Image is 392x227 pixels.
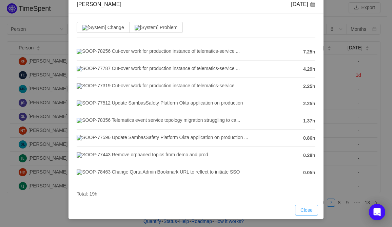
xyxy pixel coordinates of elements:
img: 12179 [77,49,82,54]
img: 12179 [77,169,82,175]
img: 12179 [77,135,82,140]
img: 12179 [77,66,82,71]
div: [DATE] [291,1,315,8]
span: Total: 19h [77,191,97,197]
span: SOOP-78463 Change Qorta Admin Bookmark URL to reflect to initiate SSO [77,169,240,175]
button: Close [295,205,318,215]
span: 0.05h [303,169,315,176]
img: 12180 [135,25,140,30]
span: 2.25h [303,100,315,107]
img: 12179 [77,100,82,106]
div: Open Intercom Messenger [369,204,385,220]
span: 0.86h [303,135,315,142]
span: SOOP-78356 Telematics event service topology migration struggling to ca... [77,117,240,123]
span: 0.28h [303,152,315,159]
span: [System] Change [82,25,124,30]
span: 1.37h [303,117,315,124]
img: 12179 [82,25,87,30]
span: SOOP-77319 Cut-over work for production instance of telematics-service [77,83,234,88]
span: SOOP-77596 Update SambasSafety Platform Okta application on production ... [77,135,248,140]
img: 12180 [77,118,82,123]
span: SOOP-78256 Cut-over work for production instance of telematics-service ... [77,48,240,54]
img: 12179 [77,83,82,89]
img: 12179 [77,152,82,158]
span: SOOP-77787 Cut-over work for production instance of telematics-service ... [77,66,240,71]
span: SOOP-77443 Remove orphaned topics from demo and prod [77,152,208,157]
span: 4.29h [303,66,315,73]
span: 7.25h [303,48,315,55]
span: SOOP-77512 Update SambasSafety Platform Okta application on production [77,100,243,106]
span: 2.25h [303,83,315,90]
div: [PERSON_NAME] [77,1,121,8]
span: [System] Problem [135,25,177,30]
